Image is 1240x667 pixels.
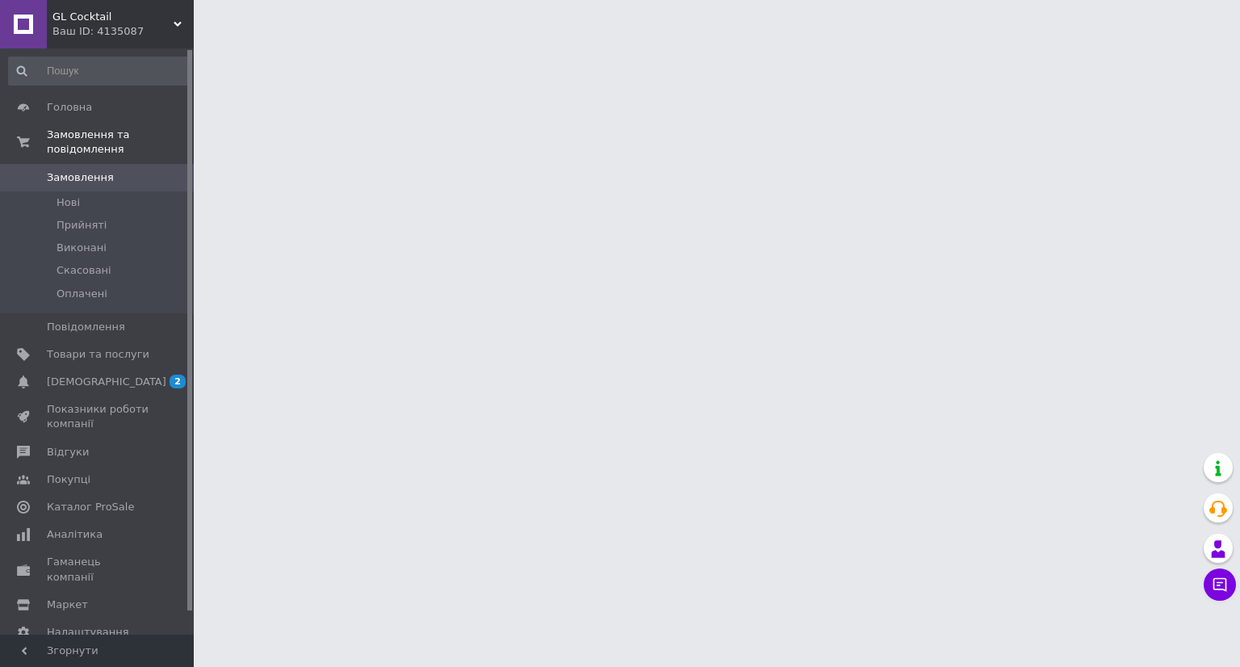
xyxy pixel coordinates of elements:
button: Чат з покупцем [1204,568,1236,601]
input: Пошук [8,57,191,86]
span: Головна [47,100,92,115]
span: Виконані [57,241,107,255]
span: Повідомлення [47,320,125,334]
span: Оплачені [57,287,107,301]
span: Гаманець компанії [47,555,149,584]
span: Каталог ProSale [47,500,134,514]
span: Покупці [47,472,90,487]
span: Показники роботи компанії [47,402,149,431]
span: Прийняті [57,218,107,233]
span: Замовлення [47,170,114,185]
span: Нові [57,195,80,210]
span: [DEMOGRAPHIC_DATA] [47,375,166,389]
span: GL Cocktail [52,10,174,24]
div: Ваш ID: 4135087 [52,24,194,39]
span: Замовлення та повідомлення [47,128,194,157]
span: Налаштування [47,625,129,640]
span: Маркет [47,598,88,612]
span: Відгуки [47,445,89,459]
span: Скасовані [57,263,111,278]
span: Товари та послуги [47,347,149,362]
span: 2 [170,375,186,388]
span: Аналітика [47,527,103,542]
